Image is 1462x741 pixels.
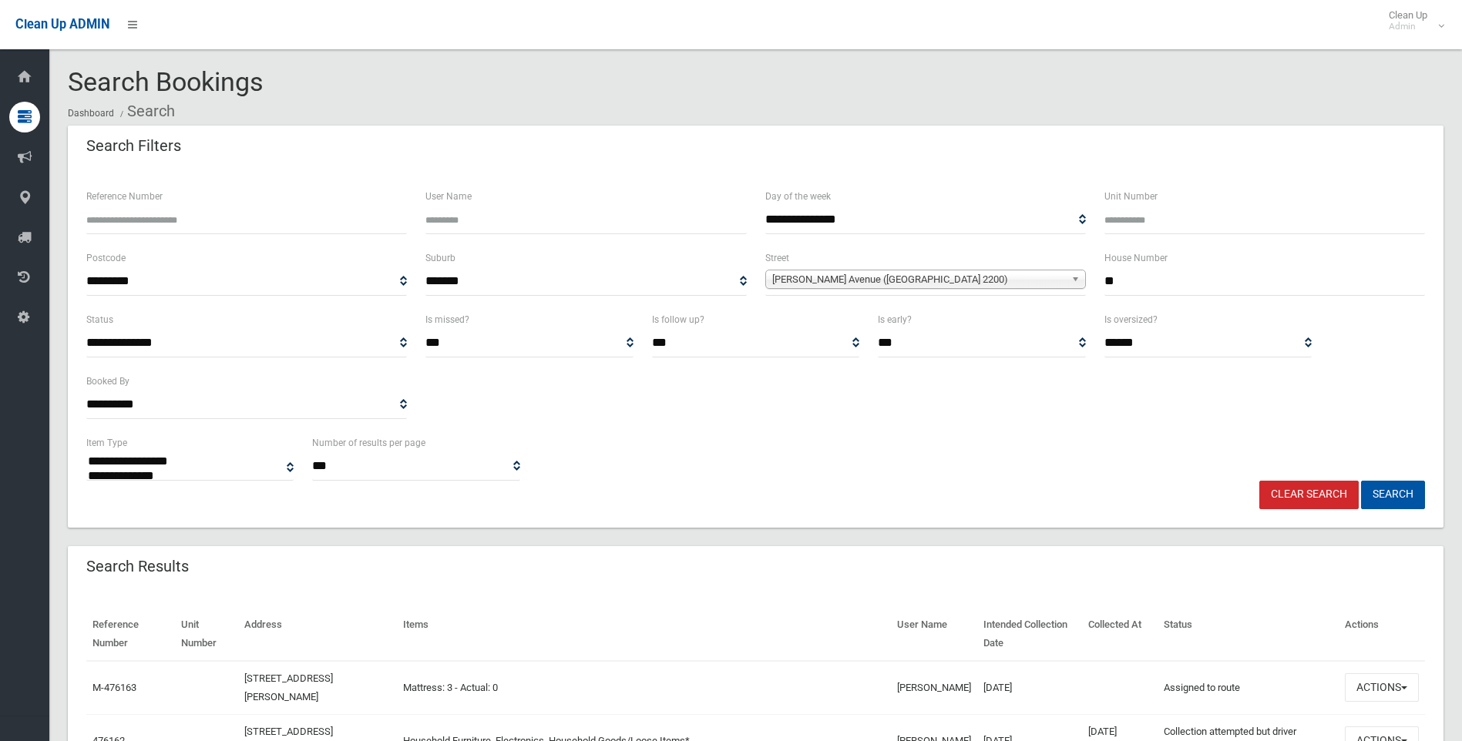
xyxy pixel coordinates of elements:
button: Search [1361,481,1425,509]
th: Address [238,608,397,661]
th: Status [1158,608,1339,661]
label: Is oversized? [1104,311,1158,328]
label: Unit Number [1104,188,1158,205]
label: Day of the week [765,188,831,205]
header: Search Filters [68,131,200,161]
label: User Name [425,188,472,205]
span: Clean Up ADMIN [15,17,109,32]
a: [STREET_ADDRESS][PERSON_NAME] [244,672,333,702]
td: Mattress: 3 - Actual: 0 [397,661,890,715]
label: Is missed? [425,311,469,328]
th: Reference Number [86,608,175,661]
label: Status [86,311,113,328]
td: [PERSON_NAME] [891,661,977,715]
a: Clear Search [1259,481,1359,509]
th: Actions [1339,608,1425,661]
button: Actions [1345,673,1419,702]
label: Postcode [86,250,126,267]
label: Is follow up? [652,311,704,328]
label: Item Type [86,434,127,451]
label: Booked By [86,373,129,390]
td: Assigned to route [1158,661,1339,715]
th: Collected At [1082,608,1157,661]
label: Is early? [878,311,912,328]
label: Reference Number [86,188,163,205]
th: Items [397,608,890,661]
label: Suburb [425,250,455,267]
label: Number of results per page [312,434,425,451]
th: Unit Number [175,608,238,661]
span: Search Bookings [68,66,264,97]
td: [DATE] [977,661,1082,715]
a: Dashboard [68,108,114,119]
th: User Name [891,608,977,661]
th: Intended Collection Date [977,608,1082,661]
label: Street [765,250,789,267]
a: M-476163 [92,682,136,693]
label: House Number [1104,250,1168,267]
span: [PERSON_NAME] Avenue ([GEOGRAPHIC_DATA] 2200) [772,270,1065,289]
span: Clean Up [1381,9,1443,32]
small: Admin [1389,21,1427,32]
li: Search [116,97,175,126]
header: Search Results [68,552,207,582]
